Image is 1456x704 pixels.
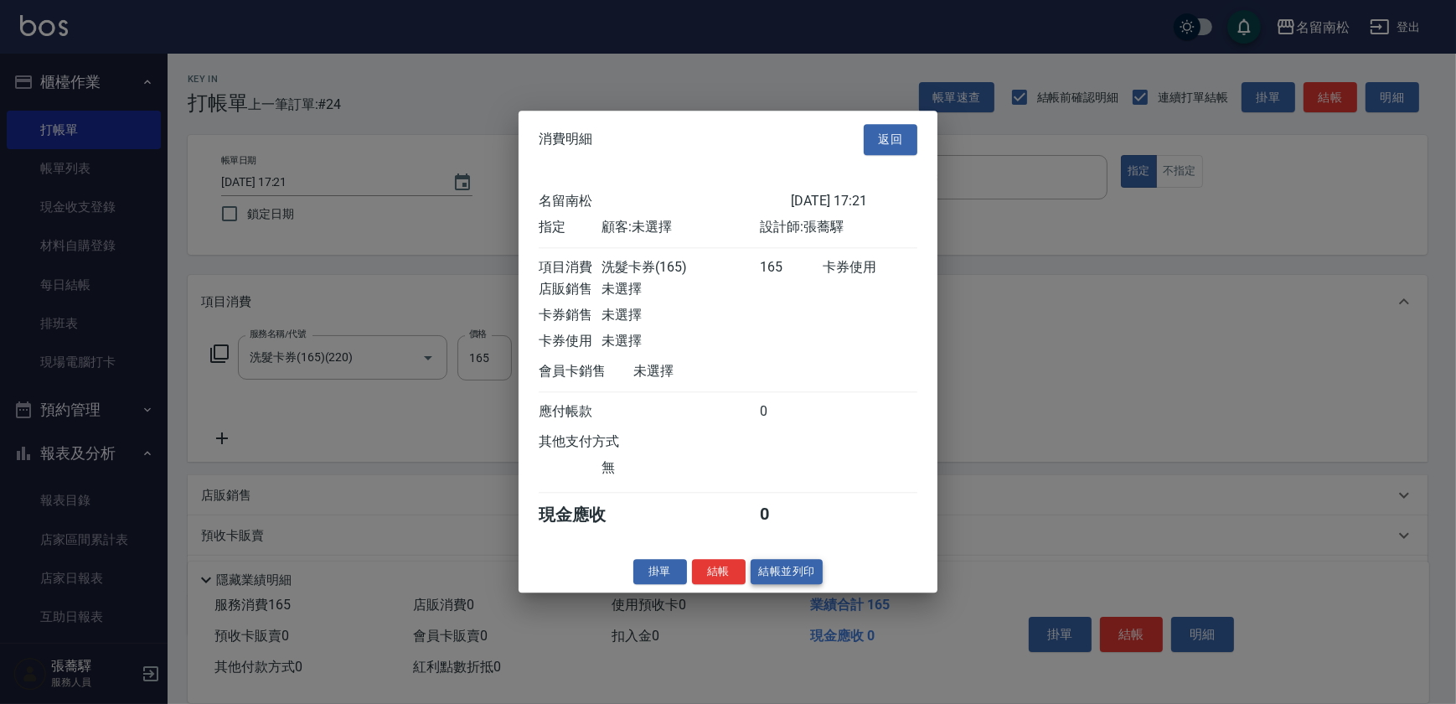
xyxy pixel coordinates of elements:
div: 顧客: 未選擇 [602,219,759,236]
div: 未選擇 [602,333,759,350]
div: 0 [760,504,823,526]
div: 未選擇 [602,307,759,324]
button: 結帳 [692,559,746,585]
div: 指定 [539,219,602,236]
div: 洗髮卡券(165) [602,259,759,277]
div: 其他支付方式 [539,433,665,451]
span: 消費明細 [539,132,592,148]
button: 結帳並列印 [751,559,824,585]
div: 會員卡銷售 [539,363,633,380]
div: 165 [760,259,823,277]
div: 名留南松 [539,193,791,210]
div: 店販銷售 [539,281,602,298]
div: 0 [760,403,823,421]
div: 設計師: 張蕎驛 [760,219,917,236]
div: 未選擇 [602,281,759,298]
div: [DATE] 17:21 [791,193,917,210]
button: 返回 [864,124,917,155]
div: 無 [602,459,759,477]
div: 現金應收 [539,504,633,526]
button: 掛單 [633,559,687,585]
div: 卡券使用 [823,259,917,277]
div: 卡券使用 [539,333,602,350]
div: 卡券銷售 [539,307,602,324]
div: 未選擇 [633,363,791,380]
div: 項目消費 [539,259,602,277]
div: 應付帳款 [539,403,602,421]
